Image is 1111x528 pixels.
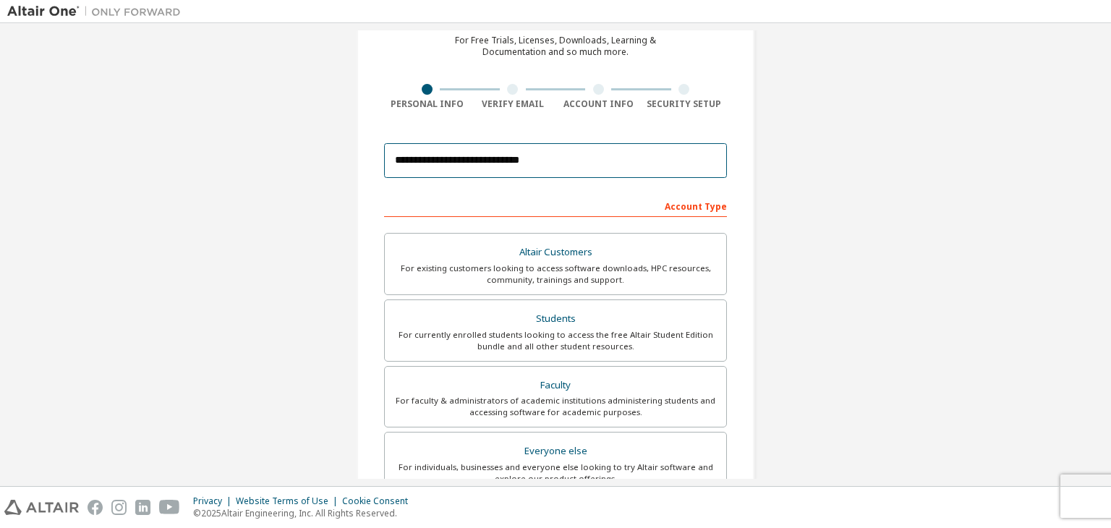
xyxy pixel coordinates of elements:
[193,507,417,519] p: © 2025 Altair Engineering, Inc. All Rights Reserved.
[4,500,79,515] img: altair_logo.svg
[193,495,236,507] div: Privacy
[393,329,718,352] div: For currently enrolled students looking to access the free Altair Student Edition bundle and all ...
[393,395,718,418] div: For faculty & administrators of academic institutions administering students and accessing softwa...
[342,495,417,507] div: Cookie Consent
[393,375,718,396] div: Faculty
[7,4,188,19] img: Altair One
[159,500,180,515] img: youtube.svg
[470,98,556,110] div: Verify Email
[393,441,718,461] div: Everyone else
[384,98,470,110] div: Personal Info
[455,35,656,58] div: For Free Trials, Licenses, Downloads, Learning & Documentation and so much more.
[393,263,718,286] div: For existing customers looking to access software downloads, HPC resources, community, trainings ...
[384,194,727,217] div: Account Type
[88,500,103,515] img: facebook.svg
[135,500,150,515] img: linkedin.svg
[555,98,642,110] div: Account Info
[111,500,127,515] img: instagram.svg
[642,98,728,110] div: Security Setup
[236,495,342,507] div: Website Terms of Use
[393,242,718,263] div: Altair Customers
[393,309,718,329] div: Students
[393,461,718,485] div: For individuals, businesses and everyone else looking to try Altair software and explore our prod...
